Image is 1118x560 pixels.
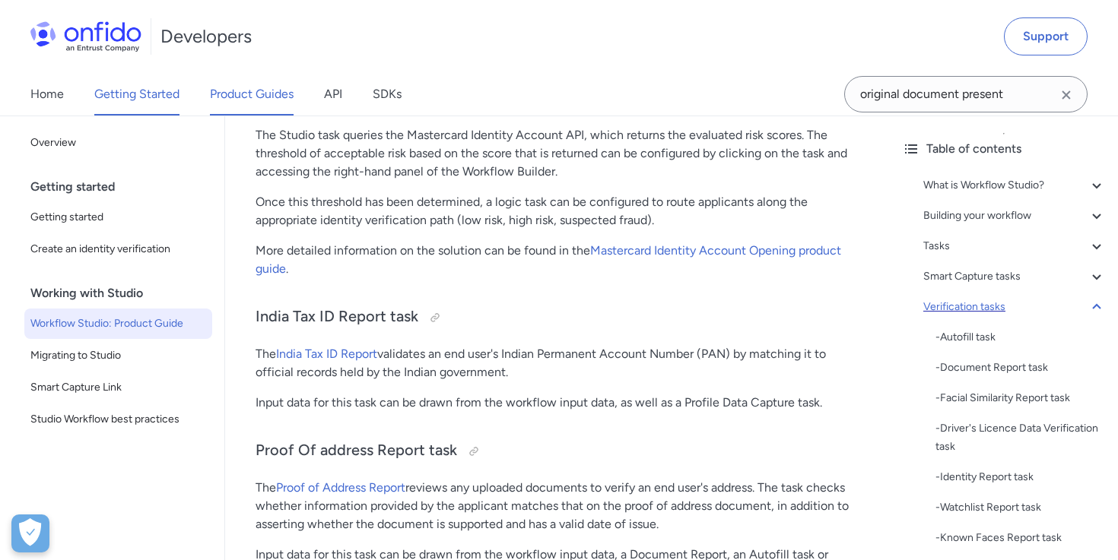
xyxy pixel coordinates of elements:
[24,372,212,403] a: Smart Capture Link
[256,345,859,381] p: The validates an end user's Indian Permanent Account Number (PAN) by matching it to official reco...
[324,73,342,115] a: API
[30,134,206,152] span: Overview
[1057,86,1075,104] svg: Clear search field button
[923,267,1106,286] a: Smart Capture tasks
[30,315,206,333] span: Workflow Studio: Product Guide
[30,410,206,429] span: Studio Workflow best practices
[276,346,377,361] a: India Tax ID Report
[923,176,1106,195] a: What is Workflow Studio?
[923,207,1106,225] a: Building your workflow
[24,308,212,339] a: Workflow Studio: Product Guide
[24,404,212,435] a: Studio Workflow best practices
[935,529,1106,547] div: - Known Faces Report task
[30,378,206,397] span: Smart Capture Link
[935,328,1106,346] div: - Autofill task
[935,389,1106,407] a: -Facial Similarity Report task
[30,208,206,226] span: Getting started
[1004,17,1088,55] a: Support
[935,468,1106,486] a: -Identity Report task
[276,480,405,495] a: Proof of Address Report
[935,498,1106,517] a: -Watchlist Report task
[24,340,212,371] a: Migrating to Studio
[11,514,49,552] button: Open Preferences
[210,73,294,115] a: Product Guides
[94,73,179,115] a: Getting Started
[256,305,859,330] h3: India Tax ID Report task
[30,240,206,258] span: Create an identity verification
[256,439,859,464] h3: Proof Of address Report task
[902,140,1106,158] div: Table of contents
[935,359,1106,377] div: - Document Report task
[935,498,1106,517] div: - Watchlist Report task
[256,394,859,412] p: Input data for this task can be drawn from the workflow input data, as well as a Profile Data Cap...
[935,529,1106,547] a: -Known Faces Report task
[923,237,1106,255] a: Tasks
[373,73,402,115] a: SDKs
[30,172,218,202] div: Getting started
[935,468,1106,486] div: - Identity Report task
[30,73,64,115] a: Home
[11,514,49,552] div: Cookie Preferences
[24,202,212,233] a: Getting started
[30,21,141,52] img: Onfido Logo
[30,278,218,308] div: Working with Studio
[935,389,1106,407] div: - Facial Similarity Report task
[30,346,206,365] span: Migrating to Studio
[935,419,1106,456] a: -Driver's Licence Data Verification task
[24,234,212,264] a: Create an identity verification
[256,193,859,229] p: Once this threshold has been determined, a logic task can be configured to route applicants along...
[935,359,1106,377] a: -Document Report task
[256,242,859,278] p: More detailed information on the solution can be found in the .
[256,126,859,181] p: The Studio task queries the Mastercard Identity Account API, which returns the evaluated risk sco...
[935,419,1106,456] div: - Driver's Licence Data Verification task
[844,76,1088,112] input: Onfido search input field
[935,328,1106,346] a: -Autofill task
[256,479,859,533] p: The reviews any uploaded documents to verify an end user's address. The task checks whether infor...
[923,298,1106,316] a: Verification tasks
[160,24,252,49] h1: Developers
[24,128,212,158] a: Overview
